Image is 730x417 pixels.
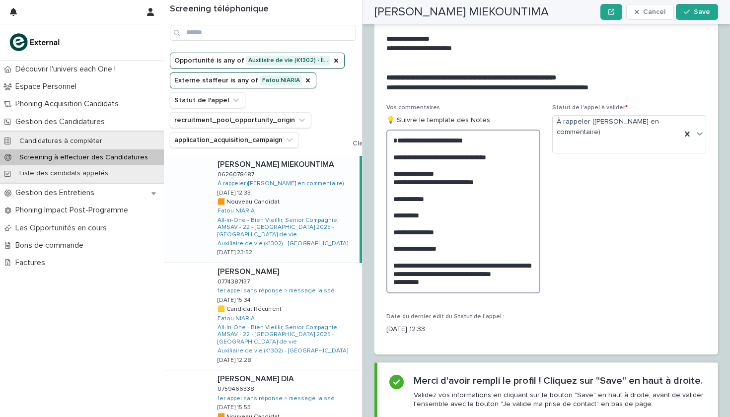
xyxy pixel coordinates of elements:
p: 🟧 Nouveau Candidat [218,197,282,206]
input: Search [170,25,356,41]
a: 1er appel sans réponse > message laissé [218,395,335,402]
p: [DATE] 12:33 [386,324,540,335]
p: Factures [11,258,53,268]
p: Les Opportunités en cours [11,223,115,233]
button: Cancel [626,4,674,20]
span: Date du dernier edit du Statut de l'appel : [386,314,505,320]
p: 0626078487 [218,169,256,178]
p: Gestion des Entretiens [11,188,102,198]
span: Cancel [643,8,665,15]
p: 💡 Suivre le template des Notes [386,115,540,126]
p: [PERSON_NAME] DIA [218,372,296,384]
span: À rappeler ([PERSON_NAME] en commentaire) [557,117,677,138]
p: [DATE] 23:52 [218,249,252,256]
span: Vos commentaires [386,105,440,111]
button: Save [676,4,718,20]
span: Save [694,8,710,15]
p: Liste des candidats appelés [11,169,116,178]
a: À rappeler ([PERSON_NAME] en commentaire) [218,180,344,187]
button: Clear all filters [345,140,400,147]
p: Bons de commande [11,241,91,250]
p: Découvrir l'univers each One ! [11,65,124,74]
p: [PERSON_NAME] MIEKOUNTIMA [218,158,336,169]
a: All-in-One - Bien Vieillir, Senior Compagnie, AMSAV - 22 - [GEOGRAPHIC_DATA] 2025 - [GEOGRAPHIC_D... [218,324,358,346]
a: [PERSON_NAME][PERSON_NAME] 07743871370774387137 1er appel sans réponse > message laissé [DATE] 15... [164,263,362,370]
a: Fatou NIARIA [218,315,255,322]
p: [DATE] 12:28 [218,357,251,364]
a: 1er appel sans réponse > message laissé [218,287,335,294]
p: Espace Personnel [11,82,84,91]
p: Phoning Acquisition Candidats [11,99,127,109]
a: All-in-One - Bien Vieillir, Senior Compagnie, AMSAV - 22 - [GEOGRAPHIC_DATA] 2025 - [GEOGRAPHIC_D... [218,217,356,238]
h1: Screening téléphonique [170,4,356,15]
button: Statut de l'appel [170,92,245,108]
span: Statut de l'appel à valider [552,105,628,111]
p: Screening à effectuer des Candidatures [11,153,156,162]
button: Opportunité [170,53,345,69]
p: Gestion des Candidatures [11,117,113,127]
a: Auxiliaire de vie (K1302) - [GEOGRAPHIC_DATA] [218,347,348,354]
button: application_acquisition_campaign [170,132,299,148]
a: Fatou NIARIA [218,208,255,214]
p: Validez vos informations en cliquant sur le bouton "Save" en haut à droite, avant de valider l'en... [414,391,706,409]
a: Auxiliaire de vie (K1302) - [GEOGRAPHIC_DATA] [218,240,348,247]
p: Candidatures à compléter [11,137,110,145]
h2: [PERSON_NAME] MIEKOUNTIMA [374,5,549,19]
p: 0759466338 [218,384,256,393]
button: recruitment_pool_opportunity_origin [170,112,311,128]
p: 🟨 Candidat Récurrent [218,304,284,313]
button: Externe staffeur [170,72,316,88]
p: 0774387137 [218,277,252,285]
p: [PERSON_NAME] [218,265,281,277]
img: bc51vvfgR2QLHU84CWIQ [8,32,63,52]
p: [DATE] 15:53 [218,404,251,411]
p: [DATE] 15:34 [218,297,251,304]
span: Clear all filters [353,140,400,147]
p: Phoning Impact Post-Programme [11,206,136,215]
a: [PERSON_NAME] MIEKOUNTIMA[PERSON_NAME] MIEKOUNTIMA 06260784870626078487 À rappeler ([PERSON_NAME]... [164,156,362,263]
h2: Merci d'avoir rempli le profil ! Cliquez sur "Save" en haut à droite. [414,375,703,387]
p: [DATE] 12:33 [218,190,251,197]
